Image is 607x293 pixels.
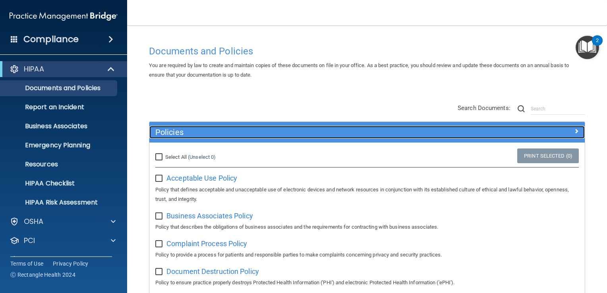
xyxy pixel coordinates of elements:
[149,62,569,78] span: You are required by law to create and maintain copies of these documents on file in your office. ...
[518,105,525,112] img: ic-search.3b580494.png
[23,34,79,45] h4: Compliance
[24,255,99,264] p: OfficeSafe University
[10,8,118,24] img: PMB logo
[5,84,114,92] p: Documents and Policies
[24,64,44,74] p: HIPAA
[5,103,114,111] p: Report an Incident
[155,154,164,160] input: Select All (Unselect 0)
[5,199,114,206] p: HIPAA Risk Assessment
[10,260,43,268] a: Terms of Use
[149,46,585,56] h4: Documents and Policies
[10,64,115,74] a: HIPAA
[53,260,89,268] a: Privacy Policy
[166,267,259,276] span: Document Destruction Policy
[531,103,585,115] input: Search
[188,154,216,160] a: (Unselect 0)
[576,36,599,59] button: Open Resource Center, 2 new notifications
[10,271,75,279] span: Ⓒ Rectangle Health 2024
[166,239,247,248] span: Complaint Process Policy
[5,141,114,149] p: Emergency Planning
[155,128,470,137] h5: Policies
[10,217,116,226] a: OSHA
[596,40,599,51] div: 2
[458,104,510,112] span: Search Documents:
[166,174,237,182] span: Acceptable Use Policy
[24,217,44,226] p: OSHA
[165,154,187,160] span: Select All
[517,148,579,163] a: Print Selected (0)
[166,212,253,220] span: Business Associates Policy
[470,238,597,269] iframe: Drift Widget Chat Controller
[10,236,116,245] a: PCI
[155,278,579,287] p: Policy to ensure practice properly destroys Protected Health Information ('PHI') and electronic P...
[5,160,114,168] p: Resources
[5,122,114,130] p: Business Associates
[155,250,579,260] p: Policy to provide a process for patients and responsible parties to make complaints concerning pr...
[155,126,579,139] a: Policies
[24,236,35,245] p: PCI
[10,255,116,264] a: OfficeSafe University
[155,222,579,232] p: Policy that describes the obligations of business associates and the requirements for contracting...
[5,179,114,187] p: HIPAA Checklist
[155,185,579,204] p: Policy that defines acceptable and unacceptable use of electronic devices and network resources i...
